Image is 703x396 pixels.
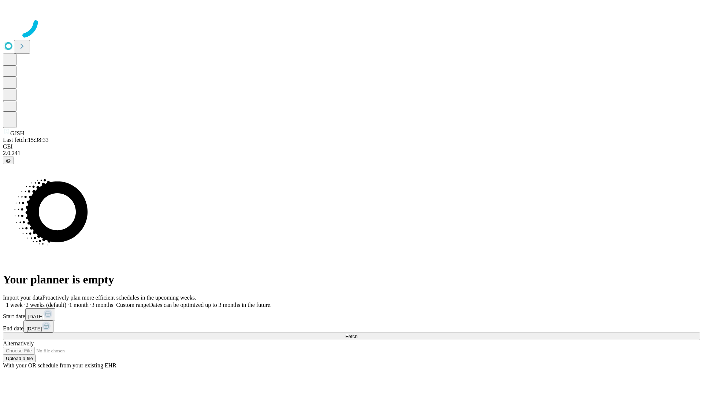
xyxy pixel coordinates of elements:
[6,158,11,163] span: @
[3,150,700,157] div: 2.0.241
[3,143,700,150] div: GEI
[23,320,53,333] button: [DATE]
[345,334,357,339] span: Fetch
[3,340,34,346] span: Alternatively
[69,302,89,308] span: 1 month
[3,294,42,301] span: Import your data
[116,302,149,308] span: Custom range
[26,302,66,308] span: 2 weeks (default)
[28,314,44,319] span: [DATE]
[149,302,272,308] span: Dates can be optimized up to 3 months in the future.
[10,130,24,136] span: GJSH
[3,355,36,362] button: Upload a file
[3,308,700,320] div: Start date
[3,320,700,333] div: End date
[26,326,42,331] span: [DATE]
[6,302,23,308] span: 1 week
[92,302,113,308] span: 3 months
[3,137,49,143] span: Last fetch: 15:38:33
[3,333,700,340] button: Fetch
[42,294,196,301] span: Proactively plan more efficient schedules in the upcoming weeks.
[3,273,700,286] h1: Your planner is empty
[3,362,116,368] span: With your OR schedule from your existing EHR
[3,157,14,164] button: @
[25,308,55,320] button: [DATE]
